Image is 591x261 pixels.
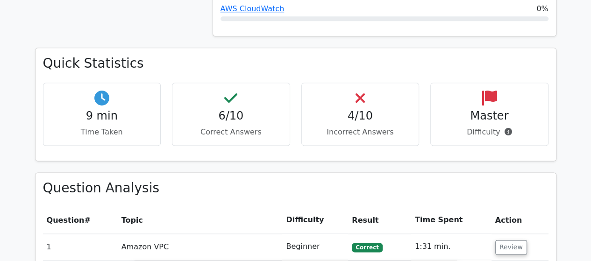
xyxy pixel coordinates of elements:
[180,127,282,138] p: Correct Answers
[51,127,153,138] p: Time Taken
[43,207,118,233] th: #
[282,207,348,233] th: Difficulty
[43,180,548,196] h3: Question Analysis
[411,233,491,260] td: 1:31 min.
[221,4,285,13] a: AWS CloudWatch
[438,109,541,123] h4: Master
[43,56,548,71] h3: Quick Statistics
[536,3,548,14] span: 0%
[43,233,118,260] td: 1
[47,216,85,225] span: Question
[411,207,491,233] th: Time Spent
[118,207,283,233] th: Topic
[118,233,283,260] td: Amazon VPC
[51,109,153,123] h4: 9 min
[495,240,527,254] button: Review
[348,207,411,233] th: Result
[180,109,282,123] h4: 6/10
[352,243,382,252] span: Correct
[309,109,412,123] h4: 4/10
[309,127,412,138] p: Incorrect Answers
[438,127,541,138] p: Difficulty
[491,207,548,233] th: Action
[282,233,348,260] td: Beginner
